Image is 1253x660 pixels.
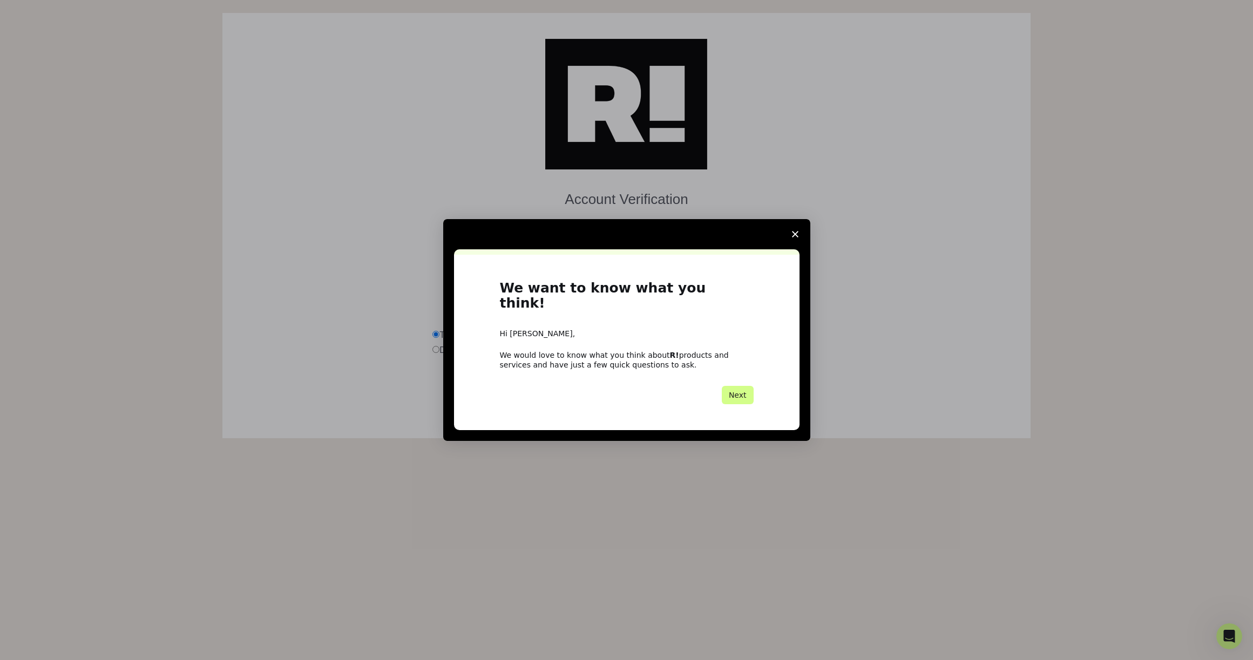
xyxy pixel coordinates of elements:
span: Close survey [780,219,810,249]
div: Hi [PERSON_NAME], [500,329,754,339]
b: R! [670,351,679,359]
button: Next [722,386,754,404]
h1: We want to know what you think! [500,281,754,318]
div: We would love to know what you think about products and services and have just a few quick questi... [500,350,754,370]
